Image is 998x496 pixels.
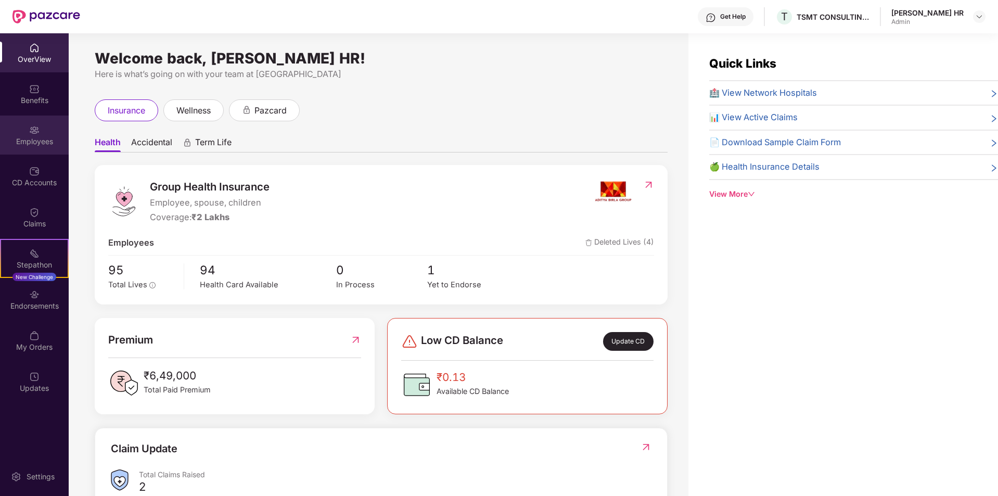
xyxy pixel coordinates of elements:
[437,386,509,397] span: Available CD Balance
[585,236,654,250] span: Deleted Lives (4)
[108,261,176,279] span: 95
[797,12,869,22] div: TSMT CONSULTING PRIVATE LIMITED
[891,8,964,18] div: [PERSON_NAME] HR
[183,138,192,147] div: animation
[641,442,651,452] img: RedirectIcon
[191,212,229,222] span: ₹2 Lakhs
[29,372,40,382] img: svg+xml;base64,PHN2ZyBpZD0iVXBkYXRlZCIgeG1sbnM9Imh0dHA6Ly93d3cudzMub3JnLzIwMDAvc3ZnIiB3aWR0aD0iMj...
[95,54,668,62] div: Welcome back, [PERSON_NAME] HR!
[95,68,668,81] div: Here is what’s going on with your team at [GEOGRAPHIC_DATA]
[139,479,146,494] div: 2
[12,10,80,23] img: New Pazcare Logo
[990,113,998,124] span: right
[709,111,798,124] span: 📊 View Active Claims
[427,261,518,279] span: 1
[111,441,177,457] div: Claim Update
[427,279,518,291] div: Yet to Endorse
[29,289,40,300] img: svg+xml;base64,PHN2ZyBpZD0iRW5kb3JzZW1lbnRzIiB4bWxucz0iaHR0cDovL3d3dy53My5vcmcvMjAwMC9zdmciIHdpZH...
[585,239,592,246] img: deleteIcon
[108,186,139,217] img: logo
[29,248,40,259] img: svg+xml;base64,PHN2ZyB4bWxucz0iaHR0cDovL3d3dy53My5vcmcvMjAwMC9zdmciIHdpZHRoPSIyMSIgaGVpZ2h0PSIyMC...
[421,332,503,351] span: Low CD Balance
[111,469,129,491] img: ClaimsSummaryIcon
[709,160,820,174] span: 🍏 Health Insurance Details
[200,279,336,291] div: Health Card Available
[975,12,983,21] img: svg+xml;base64,PHN2ZyBpZD0iRHJvcGRvd24tMzJ4MzIiIHhtbG5zPSJodHRwOi8vd3d3LnczLm9yZy8yMDAwL3N2ZyIgd2...
[108,367,139,399] img: PaidPremiumIcon
[781,10,788,23] span: T
[1,260,68,270] div: Stepathon
[12,273,56,281] div: New Challenge
[108,280,147,289] span: Total Lives
[29,330,40,341] img: svg+xml;base64,PHN2ZyBpZD0iTXlfT3JkZXJzIiBkYXRhLW5hbWU9Ik15IE9yZGVycyIgeG1sbnM9Imh0dHA6Ly93d3cudz...
[29,125,40,135] img: svg+xml;base64,PHN2ZyBpZD0iRW1wbG95ZWVzIiB4bWxucz0iaHR0cDovL3d3dy53My5vcmcvMjAwMC9zdmciIHdpZHRoPS...
[709,56,776,70] span: Quick Links
[350,332,361,348] img: RedirectIcon
[990,162,998,174] span: right
[29,166,40,176] img: svg+xml;base64,PHN2ZyBpZD0iQ0RfQWNjb3VudHMiIGRhdGEtbmFtZT0iQ0QgQWNjb3VudHMiIHhtbG5zPSJodHRwOi8vd3...
[131,137,172,152] span: Accidental
[11,472,21,482] img: svg+xml;base64,PHN2ZyBpZD0iU2V0dGluZy0yMHgyMCIgeG1sbnM9Imh0dHA6Ly93d3cudzMub3JnLzIwMDAvc3ZnIiB3aW...
[709,86,817,100] span: 🏥 View Network Hospitals
[594,179,633,205] img: insurerIcon
[144,384,211,396] span: Total Paid Premium
[336,261,427,279] span: 0
[720,12,746,21] div: Get Help
[706,12,716,23] img: svg+xml;base64,PHN2ZyBpZD0iSGVscC0zMngzMiIgeG1sbnM9Imh0dHA6Ly93d3cudzMub3JnLzIwMDAvc3ZnIiB3aWR0aD...
[23,472,58,482] div: Settings
[144,367,211,384] span: ₹6,49,000
[200,261,336,279] span: 94
[401,369,432,400] img: CDBalanceIcon
[195,137,232,152] span: Term Life
[643,180,654,190] img: RedirectIcon
[29,43,40,53] img: svg+xml;base64,PHN2ZyBpZD0iSG9tZSIgeG1sbnM9Imh0dHA6Ly93d3cudzMub3JnLzIwMDAvc3ZnIiB3aWR0aD0iMjAiIG...
[150,211,270,224] div: Coverage:
[336,279,427,291] div: In Process
[149,282,156,288] span: info-circle
[709,136,841,149] span: 📄 Download Sample Claim Form
[254,104,287,117] span: pazcard
[748,190,755,198] span: down
[150,196,270,210] span: Employee, spouse, children
[709,188,998,200] div: View More
[108,236,154,250] span: Employees
[29,207,40,218] img: svg+xml;base64,PHN2ZyBpZD0iQ2xhaW0iIHhtbG5zPSJodHRwOi8vd3d3LnczLm9yZy8yMDAwL3N2ZyIgd2lkdGg9IjIwIi...
[95,137,121,152] span: Health
[29,84,40,94] img: svg+xml;base64,PHN2ZyBpZD0iQmVuZWZpdHMiIHhtbG5zPSJodHRwOi8vd3d3LnczLm9yZy8yMDAwL3N2ZyIgd2lkdGg9Ij...
[990,138,998,149] span: right
[176,104,211,117] span: wellness
[401,333,418,350] img: svg+xml;base64,PHN2ZyBpZD0iRGFuZ2VyLTMyeDMyIiB4bWxucz0iaHR0cDovL3d3dy53My5vcmcvMjAwMC9zdmciIHdpZH...
[891,18,964,26] div: Admin
[990,88,998,100] span: right
[150,179,270,195] span: Group Health Insurance
[108,332,153,348] span: Premium
[437,369,509,386] span: ₹0.13
[242,105,251,115] div: animation
[108,104,145,117] span: insurance
[139,469,651,479] div: Total Claims Raised
[603,332,654,351] div: Update CD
